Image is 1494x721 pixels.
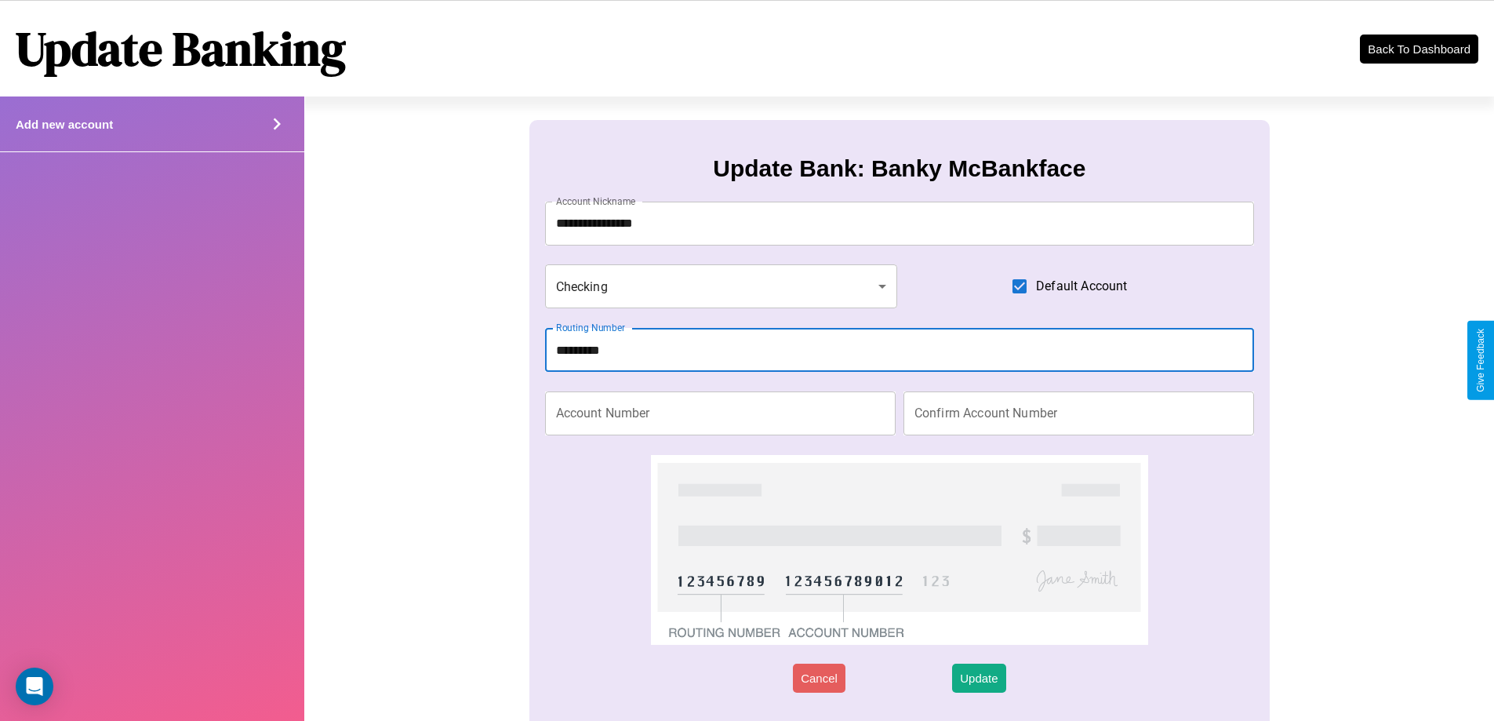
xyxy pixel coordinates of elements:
label: Account Nickname [556,195,636,208]
h1: Update Banking [16,16,346,81]
div: Checking [545,264,898,308]
label: Routing Number [556,321,625,334]
button: Cancel [793,664,845,693]
span: Default Account [1036,277,1127,296]
img: check [651,455,1147,645]
button: Update [952,664,1005,693]
h4: Add new account [16,118,113,131]
div: Open Intercom Messenger [16,668,53,705]
h3: Update Bank: Banky McBankface [713,155,1085,182]
div: Give Feedback [1475,329,1486,392]
button: Back To Dashboard [1360,35,1478,64]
